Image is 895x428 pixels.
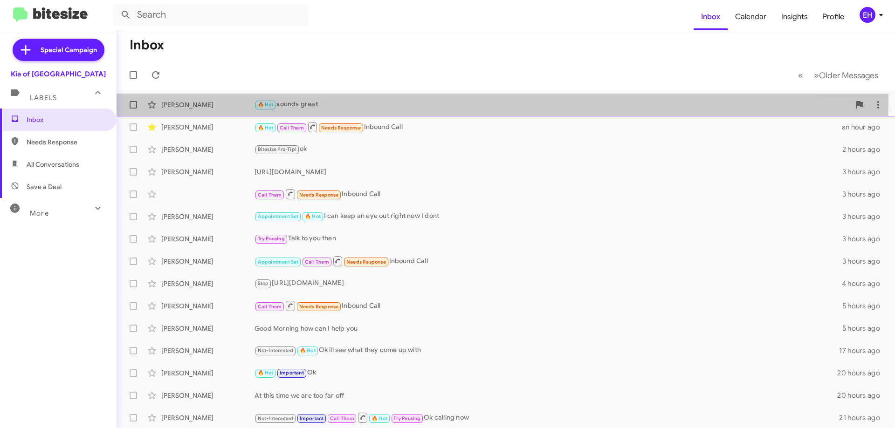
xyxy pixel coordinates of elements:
[27,160,79,169] span: All Conversations
[839,413,888,422] div: 21 hours ago
[258,259,299,265] span: Appointment Set
[305,213,321,219] span: 🔥 Hot
[839,346,888,355] div: 17 hours ago
[842,324,888,333] div: 5 hours ago
[255,233,842,244] div: Talk to you then
[814,69,819,81] span: »
[113,4,309,26] input: Search
[300,415,324,421] span: Important
[837,391,888,400] div: 20 hours ago
[842,279,888,288] div: 4 hours ago
[41,45,97,54] span: Special Campaign
[161,167,255,177] div: [PERSON_NAME]
[255,211,842,222] div: I can keep an eye out right now I dont
[842,167,888,177] div: 3 hours ago
[255,167,842,177] div: [URL][DOMAIN_NAME]
[258,102,274,108] span: 🔥 Hot
[27,182,62,191] span: Save a Deal
[161,122,255,132] div: [PERSON_NAME]
[255,391,837,400] div: At this time we are too far off
[793,66,884,85] nav: Page navigation example
[255,99,850,110] div: sounds great
[280,125,304,131] span: Call Them
[792,66,809,85] button: Previous
[161,212,255,221] div: [PERSON_NAME]
[255,121,842,133] div: Inbound Call
[255,255,842,267] div: Inbound Call
[255,278,842,289] div: [URL][DOMAIN_NAME]
[280,370,304,376] span: Important
[161,346,255,355] div: [PERSON_NAME]
[346,259,386,265] span: Needs Response
[321,125,361,131] span: Needs Response
[694,3,728,30] a: Inbox
[842,301,888,311] div: 5 hours ago
[258,125,274,131] span: 🔥 Hot
[161,413,255,422] div: [PERSON_NAME]
[819,70,878,81] span: Older Messages
[842,212,888,221] div: 3 hours ago
[258,192,282,198] span: Call Them
[258,280,269,286] span: Stop
[13,39,104,61] a: Special Campaign
[258,236,285,242] span: Try Pausing
[774,3,815,30] a: Insights
[258,347,294,353] span: Not-Interested
[161,234,255,244] div: [PERSON_NAME]
[161,145,255,154] div: [PERSON_NAME]
[255,345,839,356] div: Ok ill see what they come up with
[728,3,774,30] a: Calendar
[393,415,420,421] span: Try Pausing
[130,38,164,53] h1: Inbox
[837,368,888,378] div: 20 hours ago
[161,324,255,333] div: [PERSON_NAME]
[255,367,837,378] div: Ok
[852,7,885,23] button: EH
[300,347,316,353] span: 🔥 Hot
[372,415,387,421] span: 🔥 Hot
[842,257,888,266] div: 3 hours ago
[258,304,282,310] span: Call Them
[860,7,875,23] div: EH
[842,122,888,132] div: an hour ago
[842,234,888,244] div: 3 hours ago
[842,190,888,199] div: 3 hours ago
[27,115,106,124] span: Inbox
[30,209,49,217] span: More
[255,144,842,155] div: ok
[161,100,255,109] div: [PERSON_NAME]
[161,279,255,288] div: [PERSON_NAME]
[815,3,852,30] a: Profile
[258,213,299,219] span: Appointment Set
[161,301,255,311] div: [PERSON_NAME]
[305,259,329,265] span: Call Them
[255,188,842,200] div: Inbound Call
[299,304,339,310] span: Needs Response
[11,69,106,79] div: Kia of [GEOGRAPHIC_DATA]
[27,137,106,147] span: Needs Response
[30,94,57,102] span: Labels
[161,257,255,266] div: [PERSON_NAME]
[798,69,803,81] span: «
[258,146,296,152] span: Bitesize Pro-Tip!
[258,415,294,421] span: Not-Interested
[299,192,339,198] span: Needs Response
[161,368,255,378] div: [PERSON_NAME]
[258,370,274,376] span: 🔥 Hot
[255,324,842,333] div: Good Morning how can I help you
[161,391,255,400] div: [PERSON_NAME]
[842,145,888,154] div: 2 hours ago
[808,66,884,85] button: Next
[330,415,354,421] span: Call Them
[255,300,842,312] div: Inbound Call
[255,412,839,423] div: Ok calling now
